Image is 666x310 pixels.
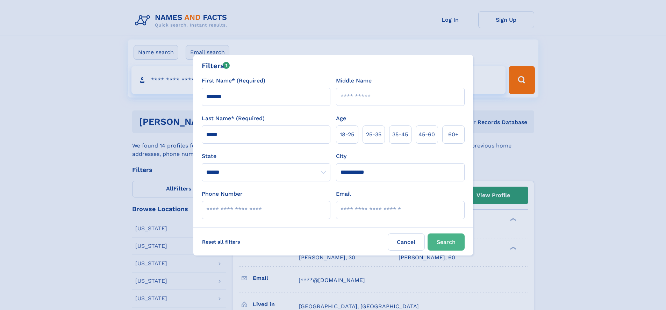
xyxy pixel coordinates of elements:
[448,130,459,139] span: 60+
[202,152,330,160] label: State
[202,190,243,198] label: Phone Number
[202,77,265,85] label: First Name* (Required)
[340,130,354,139] span: 18‑25
[336,114,346,123] label: Age
[388,233,425,251] label: Cancel
[336,152,346,160] label: City
[198,233,245,250] label: Reset all filters
[392,130,408,139] span: 35‑45
[336,77,372,85] label: Middle Name
[336,190,351,198] label: Email
[202,60,230,71] div: Filters
[428,233,465,251] button: Search
[418,130,435,139] span: 45‑60
[366,130,381,139] span: 25‑35
[202,114,265,123] label: Last Name* (Required)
